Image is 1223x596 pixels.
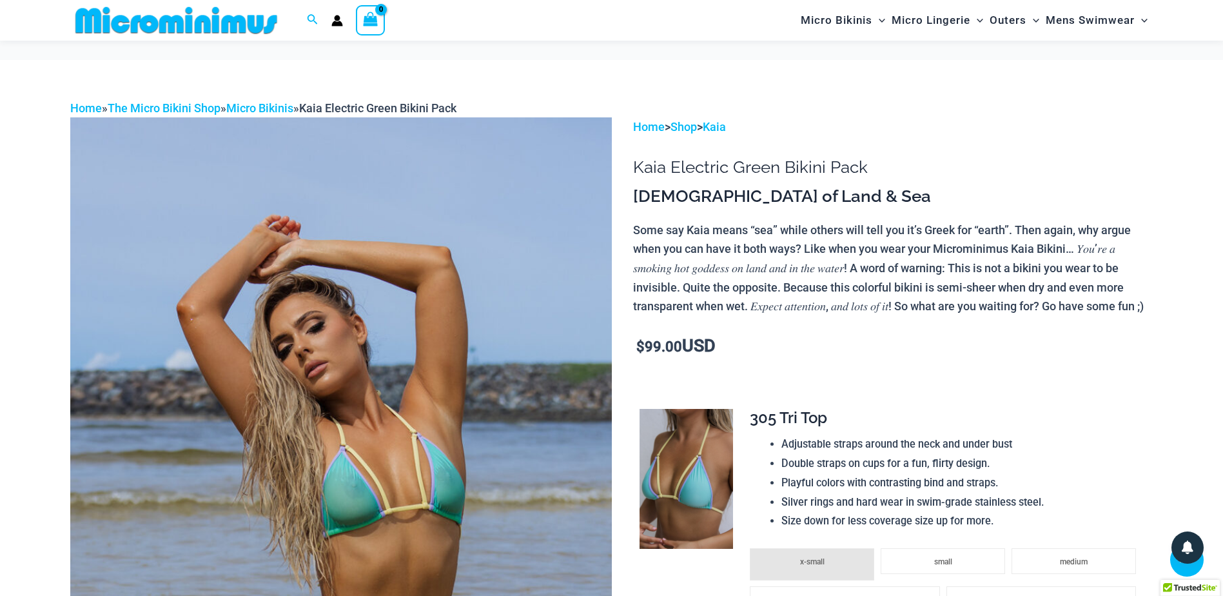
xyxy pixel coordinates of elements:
[636,339,645,355] span: $
[1046,4,1135,37] span: Mens Swimwear
[703,120,726,134] a: Kaia
[633,337,1153,357] p: USD
[70,101,456,115] span: » » »
[888,4,986,37] a: Micro LingerieMenu ToggleMenu Toggle
[990,4,1026,37] span: Outers
[781,493,1142,512] li: Silver rings and hard wear in swim-grade stainless steel.
[299,101,456,115] span: Kaia Electric Green Bikini Pack
[633,186,1153,208] h3: [DEMOGRAPHIC_DATA] of Land & Sea
[892,4,970,37] span: Micro Lingerie
[801,4,872,37] span: Micro Bikinis
[633,117,1153,137] p: > >
[108,101,220,115] a: The Micro Bikini Shop
[934,557,952,566] span: small
[70,6,282,35] img: MM SHOP LOGO FLAT
[781,435,1142,454] li: Adjustable straps around the neck and under bust
[331,15,343,26] a: Account icon link
[796,2,1153,39] nav: Site Navigation
[1060,557,1088,566] span: medium
[1026,4,1039,37] span: Menu Toggle
[307,12,318,28] a: Search icon link
[70,101,102,115] a: Home
[800,557,825,566] span: x-small
[781,512,1142,531] li: Size down for less coverage size up for more.
[986,4,1042,37] a: OutersMenu ToggleMenu Toggle
[226,101,293,115] a: Micro Bikinis
[640,409,733,550] img: Kaia Electric Green 305 Top
[881,548,1005,574] li: small
[633,120,665,134] a: Home
[633,157,1153,177] h1: Kaia Electric Green Bikini Pack
[670,120,697,134] a: Shop
[1042,4,1151,37] a: Mens SwimwearMenu ToggleMenu Toggle
[797,4,888,37] a: Micro BikinisMenu ToggleMenu Toggle
[1135,4,1148,37] span: Menu Toggle
[750,548,874,581] li: x-small
[872,4,885,37] span: Menu Toggle
[781,473,1142,493] li: Playful colors with contrasting bind and straps.
[970,4,983,37] span: Menu Toggle
[356,5,386,35] a: View Shopping Cart, empty
[1012,548,1136,574] li: medium
[750,408,827,427] span: 305 Tri Top
[633,221,1153,317] p: Some say Kaia means “sea” while others will tell you it’s Greek for “earth”. Then again, why argu...
[781,454,1142,473] li: Double straps on cups for a fun, flirty design.
[636,339,682,355] bdi: 99.00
